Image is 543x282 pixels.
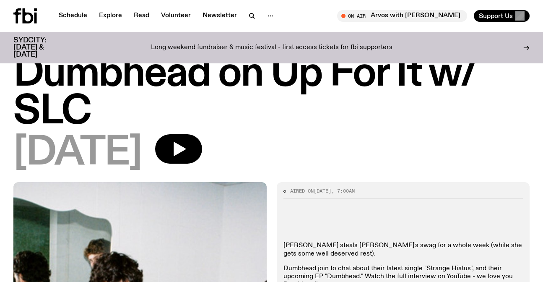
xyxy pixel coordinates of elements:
[54,10,92,22] a: Schedule
[314,188,331,194] span: [DATE]
[197,10,242,22] a: Newsletter
[151,44,392,52] p: Long weekend fundraiser & music festival - first access tickets for fbi supporters
[290,188,314,194] span: Aired on
[129,10,154,22] a: Read
[13,55,530,131] h1: Dumbhead on Up For It w/ SLC
[474,10,530,22] button: Support Us
[156,10,196,22] a: Volunteer
[13,37,67,58] h3: SYDCITY: [DATE] & [DATE]
[337,10,467,22] button: On AirArvos with [PERSON_NAME]
[283,242,523,258] p: [PERSON_NAME] steals [PERSON_NAME]'s swag for a whole week (while she gets some well deserved rest).
[331,188,355,194] span: , 7:00am
[479,12,513,20] span: Support Us
[94,10,127,22] a: Explore
[13,134,142,172] span: [DATE]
